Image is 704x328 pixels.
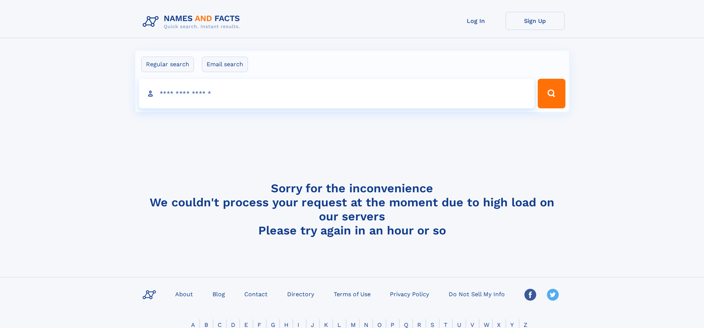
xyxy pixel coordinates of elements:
a: Terms of Use [331,288,374,299]
label: Email search [202,57,248,72]
img: Twitter [547,289,559,301]
a: Privacy Policy [387,288,432,299]
a: Directory [284,288,317,299]
input: search input [139,79,535,108]
a: Log In [446,12,506,30]
label: Regular search [141,57,194,72]
button: Search Button [538,79,565,108]
a: Contact [241,288,271,299]
img: Facebook [524,289,536,301]
a: Do Not Sell My Info [446,288,508,299]
img: Logo Names and Facts [140,12,246,32]
a: Sign Up [506,12,565,30]
a: About [172,288,196,299]
a: Blog [210,288,228,299]
h4: Sorry for the inconvenience We couldn't process your request at the moment due to high load on ou... [140,181,565,237]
